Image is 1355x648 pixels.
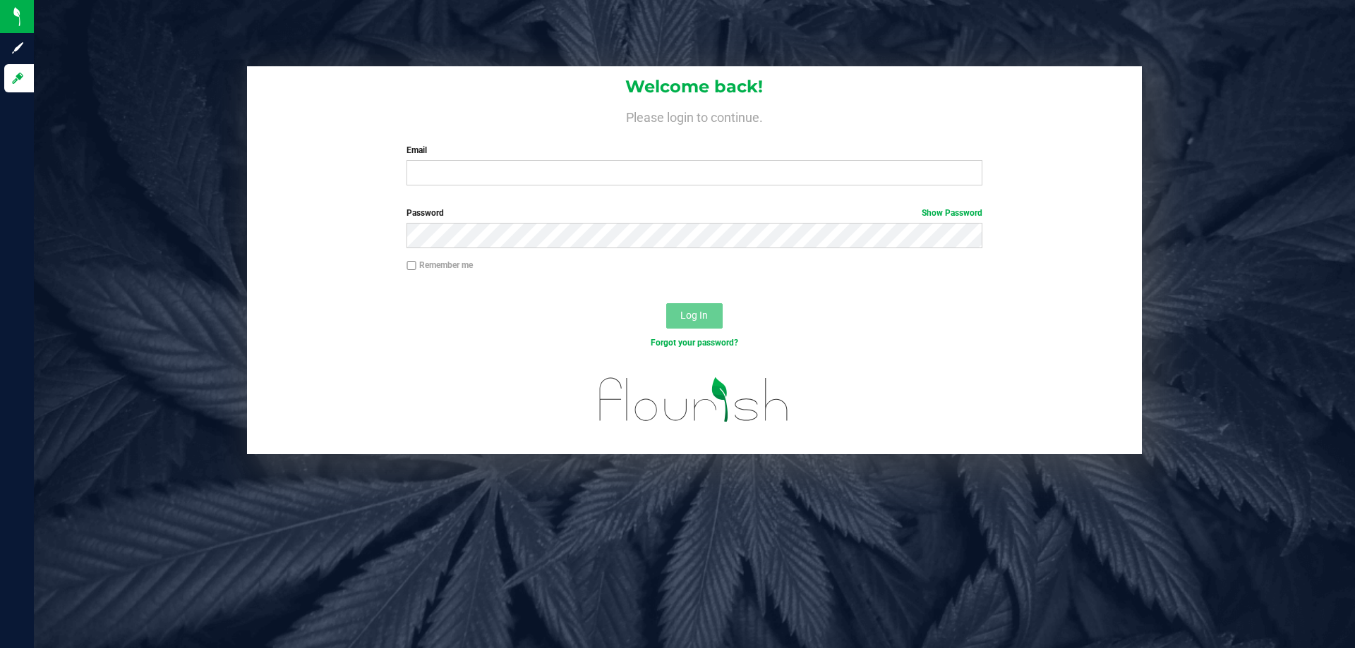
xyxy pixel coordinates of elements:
[406,259,473,271] label: Remember me
[406,144,982,157] label: Email
[922,208,982,218] a: Show Password
[582,364,806,436] img: flourish_logo.svg
[651,338,738,348] a: Forgot your password?
[406,261,416,271] input: Remember me
[406,208,444,218] span: Password
[680,310,708,321] span: Log In
[247,107,1142,124] h4: Please login to continue.
[666,303,723,329] button: Log In
[11,41,25,55] inline-svg: Sign up
[247,78,1142,96] h1: Welcome back!
[11,71,25,85] inline-svg: Log in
